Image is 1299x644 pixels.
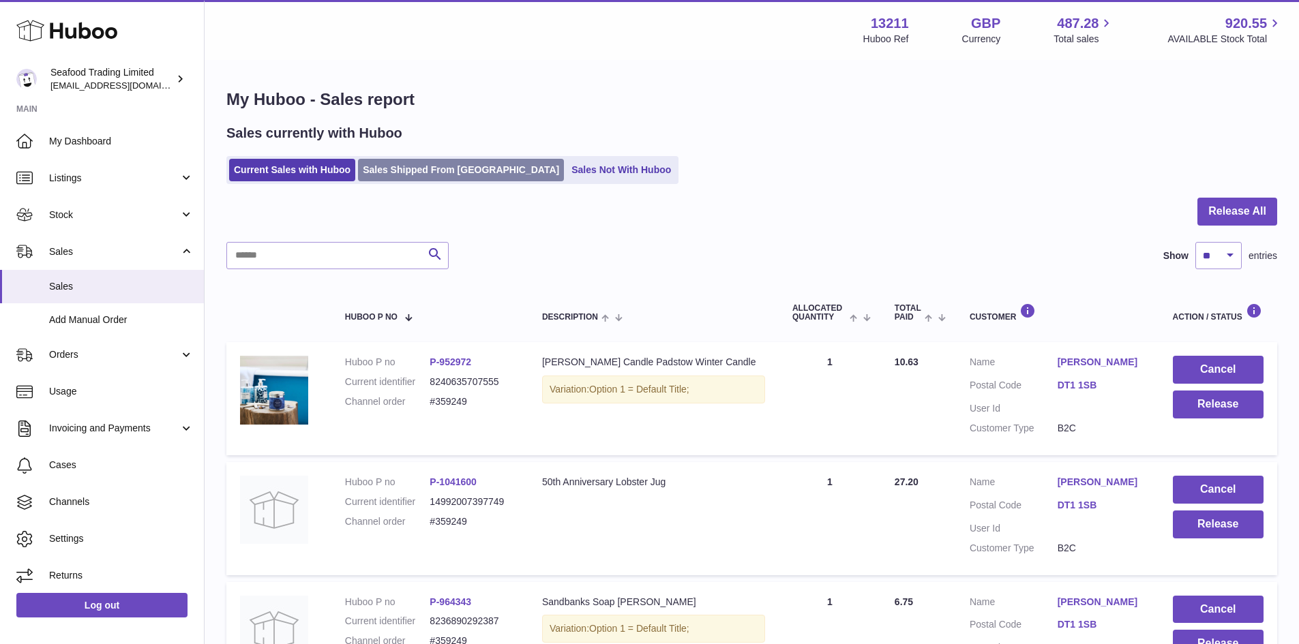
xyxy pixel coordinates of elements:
[1058,476,1146,489] a: [PERSON_NAME]
[1058,499,1146,512] a: DT1 1SB
[542,596,765,609] div: Sandbanks Soap [PERSON_NAME]
[1058,379,1146,392] a: DT1 1SB
[863,33,909,46] div: Huboo Ref
[430,476,477,487] a: P-1041600
[345,395,430,408] dt: Channel order
[430,596,471,607] a: P-964343
[1173,510,1264,538] button: Release
[49,459,194,472] span: Cases
[430,356,471,367] a: P-952972
[970,499,1058,515] dt: Postal Code
[49,422,179,435] span: Invoicing and Payments
[229,159,355,181] a: Current Sales with Huboo
[1173,356,1264,384] button: Cancel
[358,159,564,181] a: Sales Shipped From [GEOGRAPHIC_DATA]
[792,304,846,322] span: ALLOCATED Quantity
[962,33,1001,46] div: Currency
[430,495,515,508] dd: 14992007397749
[1167,33,1283,46] span: AVAILABLE Stock Total
[430,515,515,528] dd: #359249
[49,280,194,293] span: Sales
[345,596,430,609] dt: Huboo P no
[16,69,37,89] img: internalAdmin-13211@internal.huboo.com
[1057,14,1099,33] span: 487.28
[970,402,1058,415] dt: User Id
[50,80,200,91] span: [EMAIL_ADDRESS][DOMAIN_NAME]
[1173,303,1264,322] div: Action / Status
[970,476,1058,492] dt: Name
[1054,14,1114,46] a: 487.28 Total sales
[430,395,515,408] dd: #359249
[49,135,194,148] span: My Dashboard
[895,476,919,487] span: 27.20
[49,569,194,582] span: Returns
[430,615,515,628] dd: 8236890292387
[226,89,1277,110] h1: My Huboo - Sales report
[226,124,402,142] h2: Sales currently with Huboo
[50,66,173,92] div: Seafood Trading Limited
[895,304,921,322] span: Total paid
[895,596,913,607] span: 6.75
[589,623,689,634] span: Option 1 = Default Title;
[1058,422,1146,435] dd: B2C
[1058,356,1146,369] a: [PERSON_NAME]
[1167,14,1283,46] a: 920.55 AVAILABLE Stock Total
[240,476,308,544] img: no-photo.jpg
[542,615,765,643] div: Variation:
[1173,476,1264,504] button: Cancel
[49,172,179,185] span: Listings
[345,356,430,369] dt: Huboo P no
[49,313,194,326] span: Add Manual Order
[1058,596,1146,609] a: [PERSON_NAME]
[970,379,1058,395] dt: Postal Code
[970,542,1058,555] dt: Customer Type
[970,522,1058,535] dt: User Id
[779,342,881,455] td: 1
[1173,596,1264,624] button: Cancel
[895,356,919,367] span: 10.63
[1173,390,1264,418] button: Release
[1163,249,1189,262] label: Show
[430,375,515,388] dd: 8240635707555
[779,462,881,575] td: 1
[49,495,194,508] span: Channels
[542,476,765,489] div: 50th Anniversary Lobster Jug
[589,384,689,395] span: Option 1 = Default Title;
[345,615,430,628] dt: Current identifier
[542,313,598,322] span: Description
[345,495,430,508] dt: Current identifier
[345,515,430,528] dt: Channel order
[970,596,1058,612] dt: Name
[1197,198,1277,226] button: Release All
[345,476,430,489] dt: Huboo P no
[970,422,1058,435] dt: Customer Type
[49,532,194,545] span: Settings
[971,14,1000,33] strong: GBP
[1058,618,1146,631] a: DT1 1SB
[970,303,1146,322] div: Customer
[542,375,765,403] div: Variation:
[1225,14,1267,33] span: 920.55
[345,375,430,388] dt: Current identifier
[49,385,194,398] span: Usage
[871,14,909,33] strong: 13211
[970,356,1058,372] dt: Name
[49,209,179,221] span: Stock
[1249,249,1277,262] span: entries
[970,618,1058,634] dt: Postal Code
[542,356,765,369] div: [PERSON_NAME] Candle Padstow Winter Candle
[567,159,676,181] a: Sales Not With Huboo
[1054,33,1114,46] span: Total sales
[345,313,398,322] span: Huboo P no
[16,593,188,617] a: Log out
[240,356,308,425] img: 132111711550721.png
[49,348,179,361] span: Orders
[1058,542,1146,555] dd: B2C
[49,245,179,258] span: Sales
